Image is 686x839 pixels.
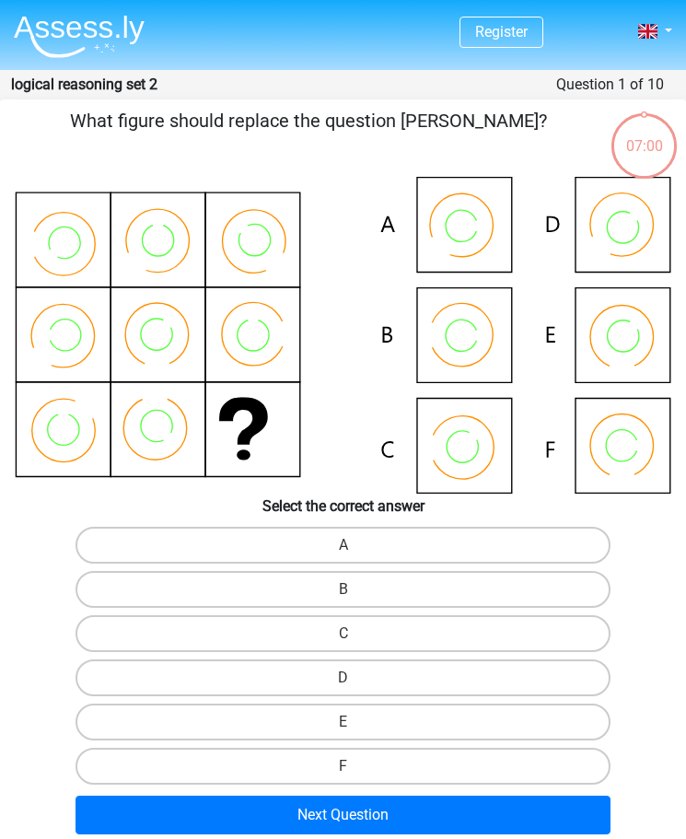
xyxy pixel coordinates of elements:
h6: Select the correct answer [7,494,679,515]
label: A [76,527,611,564]
label: C [76,615,611,652]
label: F [76,748,611,785]
button: Next Question [76,796,611,834]
p: What figure should replace the question [PERSON_NAME]? [7,107,610,162]
div: Question 1 of 10 [556,74,664,96]
a: Register [475,23,528,41]
label: D [76,659,611,696]
img: Assessly [14,15,145,58]
label: E [76,704,611,740]
label: B [76,571,611,608]
strong: logical reasoning set 2 [11,76,157,93]
div: 07:00 [610,111,679,157]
